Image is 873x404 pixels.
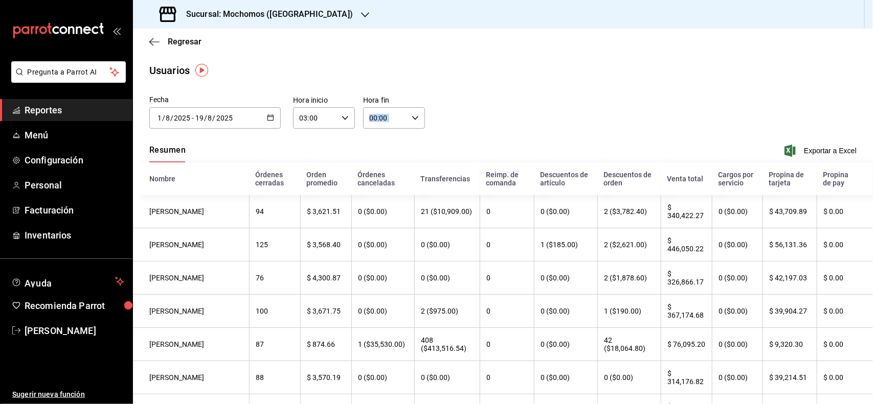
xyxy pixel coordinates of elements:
[133,262,249,295] th: [PERSON_NAME]
[763,228,817,262] th: $ 56,131.36
[351,361,414,394] th: 0 ($0.00)
[480,361,534,394] th: 0
[208,114,213,122] input: Month
[351,295,414,328] th: 0 ($0.00)
[149,145,186,162] button: Resumen
[661,361,712,394] th: $ 314,176.82
[597,328,661,361] th: 42 ($18,064.80)
[249,295,300,328] th: 100
[149,37,202,46] button: Regresar
[173,114,191,122] input: Year
[763,361,817,394] th: $ 39,214.51
[661,262,712,295] th: $ 326,866.17
[414,295,480,328] th: 2 ($975.00)
[597,162,661,195] th: Descuentos de orden
[712,361,763,394] th: 0 ($0.00)
[661,228,712,262] th: $ 446,050.22
[597,295,661,328] th: 1 ($190.00)
[178,8,353,20] h3: Sucursal: Mochomos ([GEOGRAPHIC_DATA])
[162,114,165,122] span: /
[204,114,207,122] span: /
[25,128,124,142] span: Menú
[300,162,351,195] th: Orden promedio
[414,162,480,195] th: Transferencias
[249,328,300,361] th: 87
[351,162,414,195] th: Órdenes canceladas
[293,97,355,104] label: Hora inicio
[351,195,414,228] th: 0 ($0.00)
[661,295,712,328] th: $ 367,174.68
[597,262,661,295] th: 2 ($1,878.60)
[414,195,480,228] th: 21 ($10,909.00)
[213,114,216,122] span: /
[149,145,186,162] div: navigation tabs
[25,178,124,192] span: Personal
[300,328,351,361] th: $ 874.66
[300,228,351,262] th: $ 3,568.40
[661,328,712,361] th: $ 76,095.20
[763,295,817,328] th: $ 39,904.27
[597,361,661,394] th: 0 ($0.00)
[25,203,124,217] span: Facturación
[817,195,873,228] th: $ 0.00
[157,114,162,122] input: Day
[712,228,763,262] th: 0 ($0.00)
[712,328,763,361] th: 0 ($0.00)
[249,195,300,228] th: 94
[249,361,300,394] th: 88
[534,295,597,328] th: 0 ($0.00)
[149,63,190,78] div: Usuarios
[249,262,300,295] th: 76
[7,74,126,85] a: Pregunta a Parrot AI
[763,262,817,295] th: $ 42,197.03
[597,228,661,262] th: 2 ($2,621.00)
[661,195,712,228] th: $ 340,422.27
[216,114,233,122] input: Year
[817,328,873,361] th: $ 0.00
[414,328,480,361] th: 408 ($413,516.54)
[817,162,873,195] th: Propina de pay
[25,324,124,338] span: [PERSON_NAME]
[480,228,534,262] th: 0
[133,328,249,361] th: [PERSON_NAME]
[25,153,124,167] span: Configuración
[534,361,597,394] th: 0 ($0.00)
[712,195,763,228] th: 0 ($0.00)
[192,114,194,122] span: -
[817,228,873,262] th: $ 0.00
[28,67,110,78] span: Pregunta a Parrot AI
[480,262,534,295] th: 0
[534,162,597,195] th: Descuentos de artículo
[363,97,425,104] label: Hora fin
[133,361,249,394] th: [PERSON_NAME]
[480,195,534,228] th: 0
[195,64,208,77] img: Tooltip marker
[195,114,204,122] input: Day
[249,228,300,262] th: 125
[414,361,480,394] th: 0 ($0.00)
[712,295,763,328] th: 0 ($0.00)
[25,103,124,117] span: Reportes
[787,145,857,157] span: Exportar a Excel
[351,228,414,262] th: 0 ($0.00)
[12,389,124,400] span: Sugerir nueva función
[414,228,480,262] th: 0 ($0.00)
[534,328,597,361] th: 0 ($0.00)
[300,361,351,394] th: $ 3,570.19
[300,195,351,228] th: $ 3,621.51
[480,328,534,361] th: 0
[133,195,249,228] th: [PERSON_NAME]
[170,114,173,122] span: /
[414,262,480,295] th: 0 ($0.00)
[661,162,712,195] th: Venta total
[817,361,873,394] th: $ 0.00
[11,61,126,83] button: Pregunta a Parrot AI
[300,262,351,295] th: $ 4,300.87
[25,275,111,288] span: Ayuda
[763,162,817,195] th: Propina de tarjeta
[351,262,414,295] th: 0 ($0.00)
[300,295,351,328] th: $ 3,671.75
[133,162,249,195] th: Nombre
[763,195,817,228] th: $ 43,709.89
